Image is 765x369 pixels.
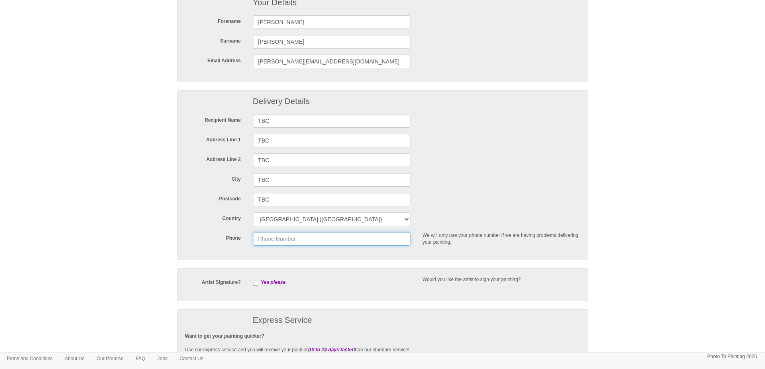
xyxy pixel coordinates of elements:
label: City [179,173,247,183]
input: Postcode [253,193,411,206]
label: Surname [179,35,247,45]
label: Postcode [179,193,247,202]
strong: Want to get your painting quicker? [185,333,265,339]
div: We will only use your phone number if we are having problems delivering your painting. [416,232,586,246]
label: Recipient Name [179,114,247,124]
label: Forename [179,15,247,25]
a: Jobs [151,353,173,365]
label: Address Line 2 [179,153,247,163]
a: Contact Us [173,353,209,365]
div: Use our express service and you will receive your painting than our standard service! [179,333,586,361]
input: City [253,173,411,187]
input: Phone Number [253,232,411,246]
div: Would you like the artist to sign your painting? [416,276,586,283]
p: Express Service [253,313,580,328]
input: Address Line 2 [253,153,411,167]
p: Delivery Details [253,94,411,109]
label: Artist Signature? [179,276,247,286]
label: Address Line 1 [179,134,247,143]
label: Phone [179,232,247,242]
em: 10 to 14 days faster [309,347,353,353]
input: Recipient's Name [253,114,411,128]
label: Country [179,212,247,222]
label: Email Address [179,55,247,64]
input: Email Address [253,55,411,68]
p: Photo To Painting 2025 [707,353,757,361]
a: FAQ [130,353,151,365]
a: About Us [59,353,90,365]
a: Our Promise [90,353,129,365]
input: Address Line 1 [253,134,411,147]
em: Yes please [261,279,286,285]
input: Surname [253,35,411,49]
input: Forename [253,15,411,29]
